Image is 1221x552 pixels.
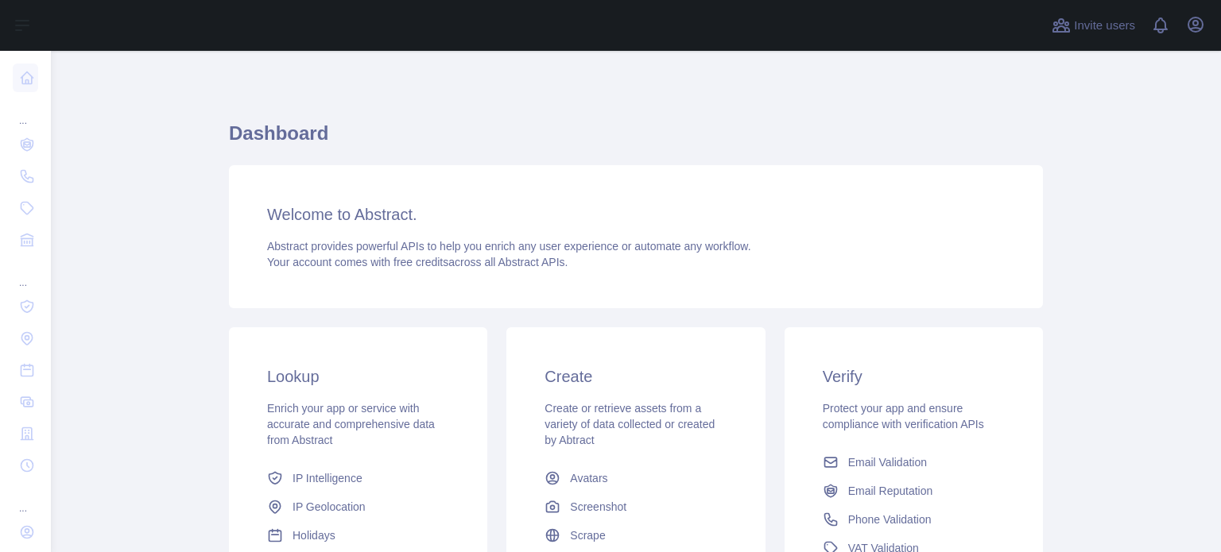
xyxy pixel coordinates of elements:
h3: Verify [823,365,1005,388]
a: Avatars [538,464,733,492]
span: Abstract provides powerful APIs to help you enrich any user experience or automate any workflow. [267,240,751,253]
a: Scrape [538,521,733,550]
h3: Lookup [267,365,449,388]
h3: Welcome to Abstract. [267,203,1005,226]
a: IP Intelligence [261,464,455,492]
span: Phone Validation [848,511,932,527]
a: Email Reputation [816,477,1011,505]
span: Holidays [293,527,335,543]
span: Screenshot [570,499,626,515]
span: IP Intelligence [293,470,362,486]
a: Phone Validation [816,505,1011,534]
div: ... [13,95,38,127]
a: Holidays [261,521,455,550]
a: Screenshot [538,492,733,521]
h3: Create [545,365,727,388]
span: Email Validation [848,454,927,470]
span: Enrich your app or service with accurate and comprehensive data from Abstract [267,402,435,446]
h1: Dashboard [229,121,1043,159]
span: Your account comes with across all Abstract APIs. [267,256,568,268]
span: IP Geolocation [293,499,366,515]
a: IP Geolocation [261,492,455,521]
a: Email Validation [816,448,1011,477]
div: ... [13,483,38,515]
span: Scrape [570,527,605,543]
span: Create or retrieve assets from a variety of data collected or created by Abtract [545,402,715,446]
span: Email Reputation [848,483,933,499]
span: Protect your app and ensure compliance with verification APIs [823,402,984,430]
span: Avatars [570,470,607,486]
span: free credits [393,256,448,268]
button: Invite users [1049,13,1138,38]
span: Invite users [1074,17,1135,35]
div: ... [13,257,38,289]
